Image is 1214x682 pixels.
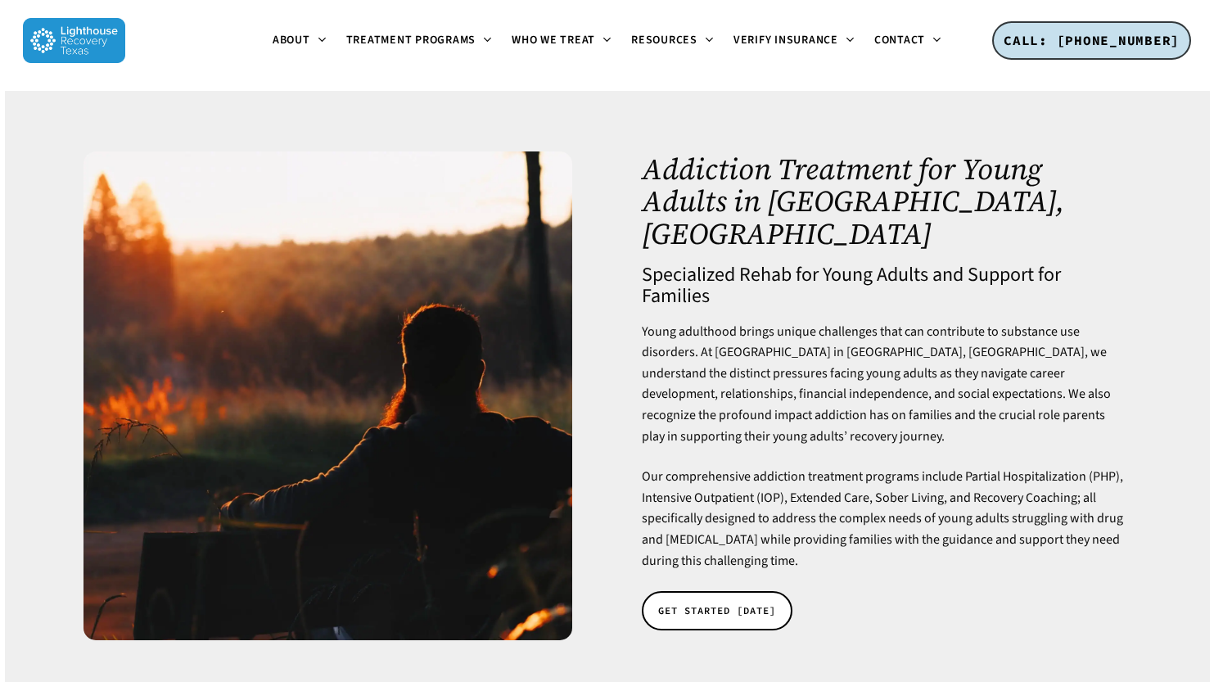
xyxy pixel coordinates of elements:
span: GET STARTED [DATE] [658,603,776,619]
span: About [273,32,310,48]
h1: Addiction Treatment for Young Adults in [GEOGRAPHIC_DATA], [GEOGRAPHIC_DATA] [642,153,1131,251]
a: Verify Insurance [724,34,864,47]
a: Contact [864,34,951,47]
span: Young adulthood brings unique challenges that can contribute to substance use disorders. At [GEOG... [642,323,1111,445]
span: Resources [631,32,697,48]
a: Who We Treat [502,34,621,47]
img: Lighthouse Recovery Texas [23,18,125,63]
span: Contact [874,32,925,48]
span: Treatment Programs [346,32,476,48]
a: GET STARTED [DATE] [642,591,792,630]
a: About [263,34,336,47]
a: Treatment Programs [336,34,503,47]
span: CALL: [PHONE_NUMBER] [1004,32,1180,48]
span: Who We Treat [512,32,595,48]
span: Verify Insurance [733,32,838,48]
a: Resources [621,34,724,47]
a: CALL: [PHONE_NUMBER] [992,21,1191,61]
span: Our comprehensive addiction treatment programs include Partial Hospitalization (PHP), Intensive O... [642,467,1123,569]
img: A man sitting on a bench at sunset. [83,151,572,640]
h4: Specialized Rehab for Young Adults and Support for Families [642,264,1131,307]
